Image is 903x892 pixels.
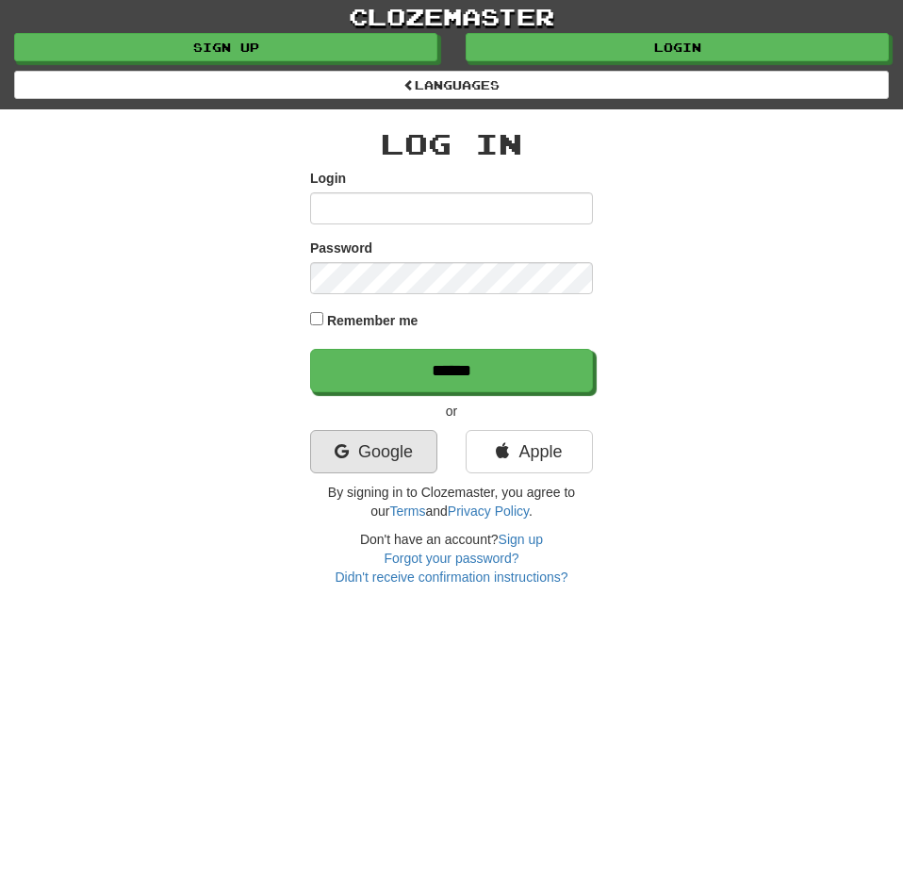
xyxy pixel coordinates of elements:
a: Languages [14,71,889,99]
a: Apple [466,430,593,473]
div: Don't have an account? [310,530,593,586]
h2: Log In [310,128,593,159]
a: Didn't receive confirmation instructions? [335,570,567,585]
a: Privacy Policy [448,504,529,519]
p: By signing in to Clozemaster, you agree to our and . [310,483,593,520]
a: Sign up [14,33,437,61]
a: Terms [389,504,425,519]
label: Password [310,239,372,257]
a: Forgot your password? [384,551,518,566]
p: or [310,402,593,421]
a: Sign up [499,532,543,547]
label: Remember me [327,311,419,330]
a: Login [466,33,889,61]
a: Google [310,430,437,473]
label: Login [310,169,346,188]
